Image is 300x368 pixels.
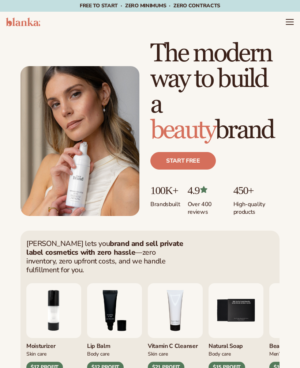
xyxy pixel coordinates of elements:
p: 4.9 [188,184,226,196]
div: Natural Soap [209,338,263,350]
span: Free to start · ZERO minimums · ZERO contracts [80,2,220,9]
strong: brand and sell private label cosmetics with zero hassle [26,239,183,257]
div: Vitamin C Cleanser [148,338,203,350]
a: Start free [150,152,216,170]
p: Brands built [150,196,180,208]
img: Smoothing lip balm. [87,283,142,338]
div: Lip Balm [87,338,142,350]
p: High-quality products [233,196,280,216]
div: Body Care [87,350,142,357]
p: 450+ [233,184,280,196]
img: Female holding tanning mousse. [20,66,139,216]
span: beauty [150,115,215,146]
div: Skin Care [148,350,203,357]
div: Body Care [209,350,263,357]
p: [PERSON_NAME] lets you —zero inventory, zero upfront costs, and we handle fulfillment for you. [26,239,184,274]
div: Moisturizer [26,338,81,350]
img: Moisturizing lotion. [26,283,81,338]
h1: The modern way to build a brand [150,41,280,143]
img: logo [6,18,40,26]
summary: Menu [285,18,294,26]
p: Over 400 reviews [188,196,226,216]
img: Vitamin c cleanser. [148,283,203,338]
p: 100K+ [150,184,180,196]
img: Nature bar of soap. [209,283,263,338]
div: Skin Care [26,350,81,357]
